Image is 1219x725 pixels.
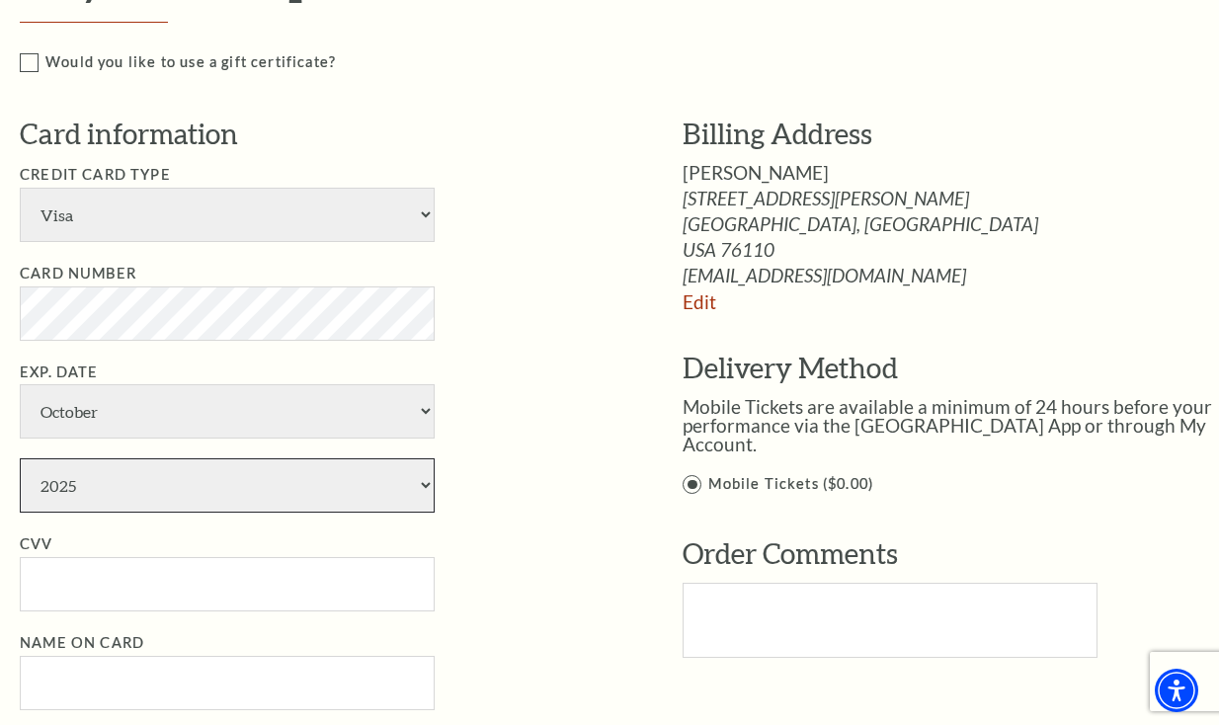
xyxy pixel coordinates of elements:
[683,290,716,313] a: Edit
[20,634,144,651] label: Name on Card
[20,384,435,439] select: Exp. Date
[20,166,171,183] label: Credit Card Type
[683,583,1097,658] textarea: Text area
[20,265,136,282] label: Card Number
[20,535,53,552] label: CVV
[1155,669,1198,712] div: Accessibility Menu
[683,536,898,570] span: Order Comments
[20,188,435,242] select: Single select
[683,161,829,184] span: [PERSON_NAME]
[683,117,872,150] span: Billing Address
[20,115,623,154] h3: Card information
[20,458,435,513] select: Exp. Date
[20,363,99,380] label: Exp. Date
[683,351,898,384] span: Delivery Method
